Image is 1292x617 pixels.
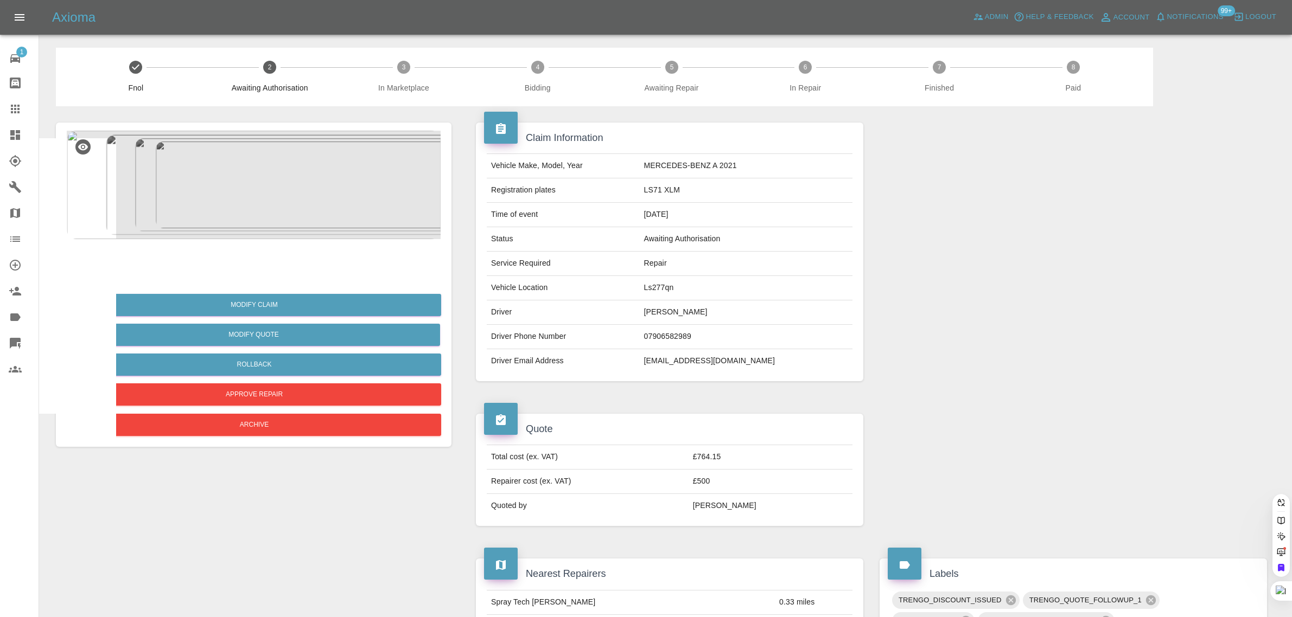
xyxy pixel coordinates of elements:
[67,294,441,316] a: Modify Claim
[487,178,640,203] td: Registration plates
[1023,592,1160,609] div: TRENGO_QUOTE_FOLLOWUP_1
[487,276,640,300] td: Vehicle Location
[689,445,852,470] td: £764.15
[689,494,852,518] td: [PERSON_NAME]
[1113,11,1150,24] span: Account
[487,252,640,276] td: Service Required
[640,227,852,252] td: Awaiting Authorisation
[743,82,868,93] span: In Repair
[484,131,855,145] h4: Claim Information
[670,63,673,71] text: 5
[487,590,775,614] td: Spray Tech [PERSON_NAME]
[7,4,33,30] button: Open drawer
[804,63,807,71] text: 6
[640,252,852,276] td: Repair
[484,422,855,436] h4: Quote
[487,300,640,325] td: Driver
[640,203,852,227] td: [DATE]
[640,300,852,325] td: [PERSON_NAME]
[640,276,852,300] td: Ls277qn
[52,9,96,26] h5: Axioma
[67,131,441,239] img: 21c1e953-1211-4bca-9fa8-c41781cfa5bf
[487,325,640,349] td: Driver Phone Number
[1011,9,1096,25] button: Help & Feedback
[970,9,1011,25] a: Admin
[16,47,27,57] span: 1
[1010,82,1136,93] span: Paid
[640,349,852,373] td: [EMAIL_ADDRESS][DOMAIN_NAME]
[484,567,855,581] h4: Nearest Repairers
[640,154,852,178] td: MERCEDES-BENZ A 2021
[487,349,640,373] td: Driver Email Address
[402,63,406,71] text: 3
[487,154,640,178] td: Vehicle Make, Model, Year
[1153,9,1226,25] button: Notifications
[689,470,852,494] td: £500
[536,63,539,71] text: 4
[1023,594,1148,606] span: TRENGO_QUOTE_FOLLOWUP_1
[640,178,852,203] td: LS71 XLM
[640,325,852,349] td: 07906582989
[1026,11,1093,23] span: Help & Feedback
[487,227,640,252] td: Status
[1245,11,1276,23] span: Logout
[1218,5,1235,16] span: 99+
[487,470,689,494] td: Repairer cost (ex. VAT)
[67,383,441,406] button: Approve Repair
[67,324,440,346] button: Modify Quote
[938,63,941,71] text: 7
[1167,11,1224,23] span: Notifications
[775,590,852,614] td: 0.33 miles
[1231,9,1279,25] button: Logout
[985,11,1009,23] span: Admin
[892,592,1020,609] div: TRENGO_DISCOUNT_ISSUED
[67,354,441,376] button: Rollback
[268,63,272,71] text: 2
[487,203,640,227] td: Time of event
[207,82,333,93] span: Awaiting Authorisation
[487,445,689,470] td: Total cost (ex. VAT)
[475,82,600,93] span: Bidding
[1097,9,1153,26] a: Account
[487,494,689,518] td: Quoted by
[609,82,734,93] span: Awaiting Repair
[877,82,1002,93] span: Finished
[71,243,106,278] img: qt_1SCzAUA4aDea5wMjrYEUwbXZ
[67,414,441,436] button: Archive
[888,567,1259,581] h4: Labels
[73,82,199,93] span: Fnol
[1072,63,1075,71] text: 8
[892,594,1008,606] span: TRENGO_DISCOUNT_ISSUED
[341,82,467,93] span: In Marketplace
